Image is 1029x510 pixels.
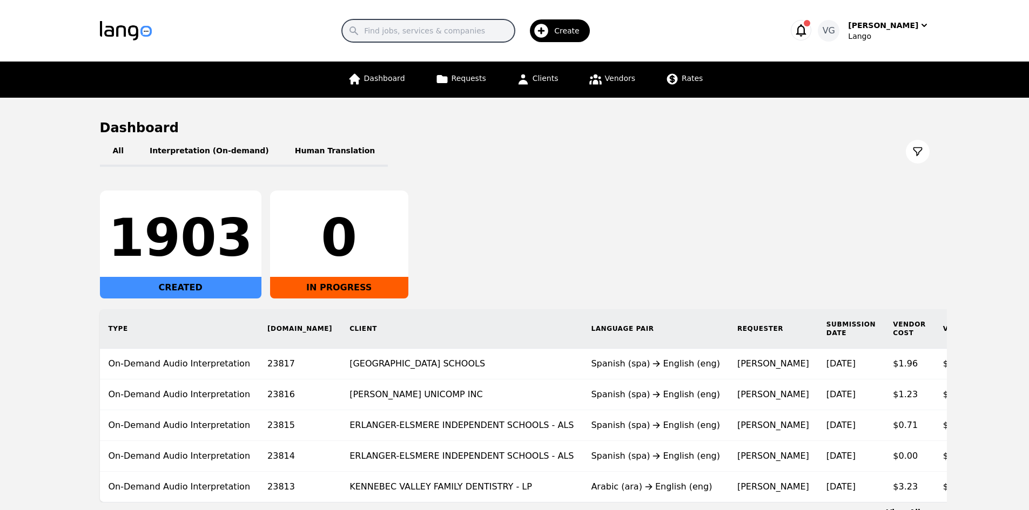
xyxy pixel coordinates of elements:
td: $0.71 [884,410,934,441]
span: $0.30/minute [943,481,1001,492]
button: Human Translation [282,137,388,167]
span: $0.00/ [943,451,971,461]
td: 23817 [259,349,341,379]
time: [DATE] [826,420,856,430]
a: Rates [659,62,709,98]
td: $3.23 [884,472,934,502]
td: 23814 [259,441,341,472]
time: [DATE] [826,481,856,492]
div: Spanish (spa) English (eng) [591,450,720,463]
div: 1903 [109,212,253,264]
td: [PERSON_NAME] UNICOMP INC [341,379,582,410]
div: Arabic (ara) English (eng) [591,480,720,493]
td: $1.96 [884,349,934,379]
span: Create [554,25,587,36]
th: Vendor Cost [884,309,934,349]
th: Requester [729,309,818,349]
td: $0.00 [884,441,934,472]
td: [PERSON_NAME] [729,410,818,441]
a: Requests [429,62,493,98]
time: [DATE] [826,451,856,461]
span: VG [823,24,835,37]
td: On-Demand Audio Interpretation [100,441,259,472]
div: IN PROGRESS [270,277,408,298]
th: Client [341,309,582,349]
h1: Dashboard [100,119,930,137]
td: 23815 [259,410,341,441]
a: Clients [510,62,565,98]
div: Spanish (spa) English (eng) [591,388,720,401]
td: [PERSON_NAME] [729,379,818,410]
td: On-Demand Audio Interpretation [100,379,259,410]
span: $0.35/minute [943,389,1001,399]
span: Dashboard [364,74,405,83]
td: [PERSON_NAME] [729,472,818,502]
th: [DOMAIN_NAME] [259,309,341,349]
time: [DATE] [826,389,856,399]
td: [PERSON_NAME] [729,441,818,472]
div: Spanish (spa) English (eng) [591,357,720,370]
td: KENNEBEC VALLEY FAMILY DENTISTRY - LP [341,472,582,502]
span: Vendors [605,74,635,83]
a: Vendors [582,62,642,98]
td: On-Demand Audio Interpretation [100,349,259,379]
input: Find jobs, services & companies [342,19,515,42]
th: Language Pair [582,309,729,349]
span: Clients [533,74,559,83]
td: 23816 [259,379,341,410]
button: Create [515,15,596,46]
span: Requests [452,74,486,83]
td: On-Demand Audio Interpretation [100,410,259,441]
img: Logo [100,21,152,40]
time: [DATE] [826,358,856,369]
div: 0 [279,212,400,264]
th: Submission Date [818,309,884,349]
button: VG[PERSON_NAME]Lango [818,20,929,42]
th: Type [100,309,259,349]
td: 23813 [259,472,341,502]
button: All [100,137,137,167]
div: Lango [848,31,929,42]
td: [GEOGRAPHIC_DATA] SCHOOLS [341,349,582,379]
td: [PERSON_NAME] [729,349,818,379]
div: CREATED [100,277,261,298]
span: $0.29/minute [943,420,1001,430]
span: Rates [682,74,703,83]
span: $0.29/minute [943,358,1001,369]
div: [PERSON_NAME] [848,20,918,31]
button: Interpretation (On-demand) [137,137,282,167]
td: On-Demand Audio Interpretation [100,472,259,502]
td: $1.23 [884,379,934,410]
td: ERLANGER-ELSMERE INDEPENDENT SCHOOLS - ALS [341,410,582,441]
button: Filter [906,140,930,164]
th: Vendor Rate [934,309,1010,349]
td: ERLANGER-ELSMERE INDEPENDENT SCHOOLS - ALS [341,441,582,472]
div: Spanish (spa) English (eng) [591,419,720,432]
a: Dashboard [341,62,412,98]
